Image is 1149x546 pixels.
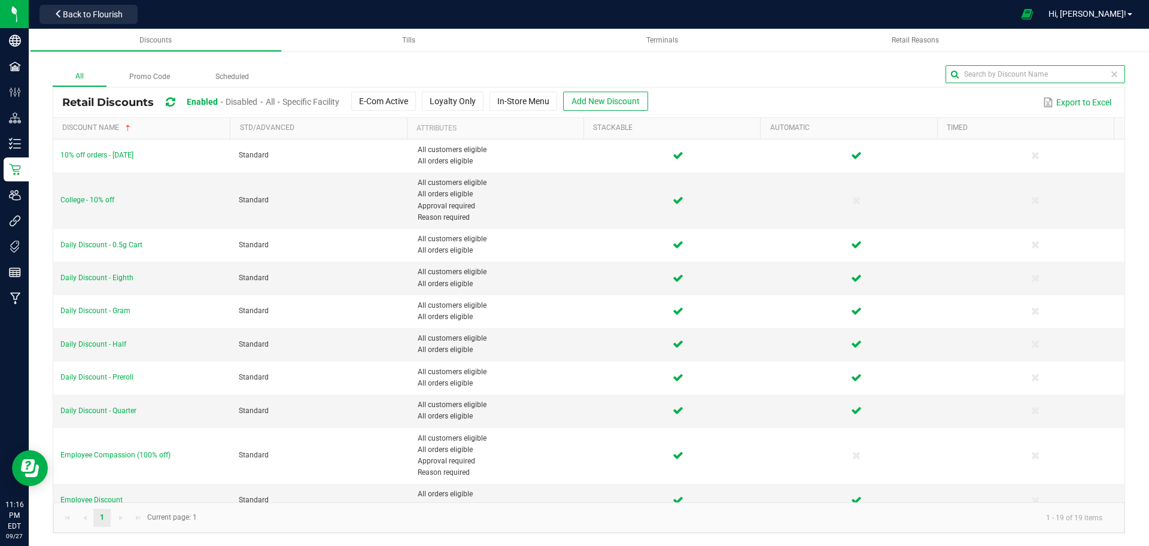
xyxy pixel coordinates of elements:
span: Hi, [PERSON_NAME]! [1048,9,1126,19]
span: Standard [239,196,269,204]
button: Export to Excel [1040,92,1114,113]
span: All customers eligible [418,233,582,245]
span: All customers eligible [418,266,582,278]
kendo-pager: Current page: 1 [53,502,1124,533]
span: All customers eligible [418,366,582,378]
span: All customers eligible [418,433,582,444]
span: All [266,97,275,107]
span: Standard [239,451,269,459]
div: Retail Discounts [62,92,657,114]
label: Scheduled [193,68,272,86]
span: Daily Discount - Eighth [60,274,133,282]
span: Back to Flourish [63,10,123,19]
span: Approval required [418,456,582,467]
inline-svg: Configuration [9,86,21,98]
span: All orders eligible [418,311,582,323]
inline-svg: Inventory [9,138,21,150]
span: Standard [239,407,269,415]
inline-svg: Distribution [9,112,21,124]
span: All orders eligible [418,245,582,256]
span: Standard [239,496,269,504]
span: Standard [239,151,269,159]
button: E-Com Active [351,92,416,111]
span: Tills [402,36,415,44]
span: Standard [239,307,269,315]
span: Daily Discount - Gram [60,307,130,315]
span: clear [1110,69,1119,79]
span: All customers eligible [418,333,582,344]
label: All [53,67,107,87]
span: All orders eligible [418,378,582,389]
span: All customers eligible [418,177,582,189]
span: Sortable [123,123,133,133]
span: All orders eligible [418,344,582,356]
span: All customers eligible [418,144,582,156]
span: Employee Discount [60,496,123,504]
span: Daily Discount - Half [60,340,126,348]
inline-svg: Reports [9,266,21,278]
inline-svg: Manufacturing [9,292,21,304]
p: 11:16 PM EDT [5,499,23,532]
span: Add New Discount [572,96,640,106]
p: 09/27 [5,532,23,541]
button: Back to Flourish [39,5,138,24]
inline-svg: Company [9,35,21,47]
span: Daily Discount - Preroll [60,373,133,381]
button: Add New Discount [563,92,648,111]
a: Discount NameSortable [62,123,226,133]
a: AutomaticSortable [770,123,933,133]
span: All customers eligible [418,300,582,311]
input: Search by Discount Name [946,65,1125,83]
inline-svg: Users [9,189,21,201]
span: Enabled [187,97,218,107]
inline-svg: Integrations [9,215,21,227]
span: Standard [239,241,269,249]
span: All orders eligible [418,189,582,200]
span: Specific Facility [282,97,339,107]
label: Promo Code [107,68,193,86]
span: 10% off orders - [DATE] [60,151,133,159]
span: Reason required [418,467,582,478]
span: Standard [239,274,269,282]
span: Discounts [139,36,172,44]
span: Standard [239,340,269,348]
kendo-pager-info: 1 - 19 of 19 items [204,508,1112,527]
span: All orders eligible [418,489,582,500]
iframe: Resource center [12,450,48,486]
inline-svg: Tags [9,241,21,253]
a: TimedSortable [947,123,1110,133]
span: All customers eligible [418,399,582,411]
inline-svg: Retail [9,163,21,175]
span: Approval required [418,201,582,212]
span: Targeted customers [418,500,582,512]
span: Open Ecommerce Menu [1014,2,1041,26]
inline-svg: Facilities [9,60,21,72]
button: Loyalty Only [422,92,484,111]
a: StackableSortable [593,123,756,133]
span: All orders eligible [418,411,582,422]
span: Employee Compassion (100% off) [60,451,171,459]
button: In-Store Menu [490,92,557,111]
span: Daily Discount - Quarter [60,407,136,415]
span: Daily Discount - 0.5g Cart [60,241,142,249]
a: Std/AdvancedSortable [240,123,403,133]
span: All orders eligible [418,444,582,456]
span: Disabled [226,97,257,107]
a: Page 1 [93,509,111,527]
span: All orders eligible [418,156,582,167]
span: College - 10% off [60,196,114,204]
th: Attributes [407,118,583,139]
span: Standard [239,373,269,381]
span: Terminals [646,36,678,44]
span: Retail Reasons [892,36,939,44]
span: All orders eligible [418,278,582,290]
span: Reason required [418,212,582,223]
